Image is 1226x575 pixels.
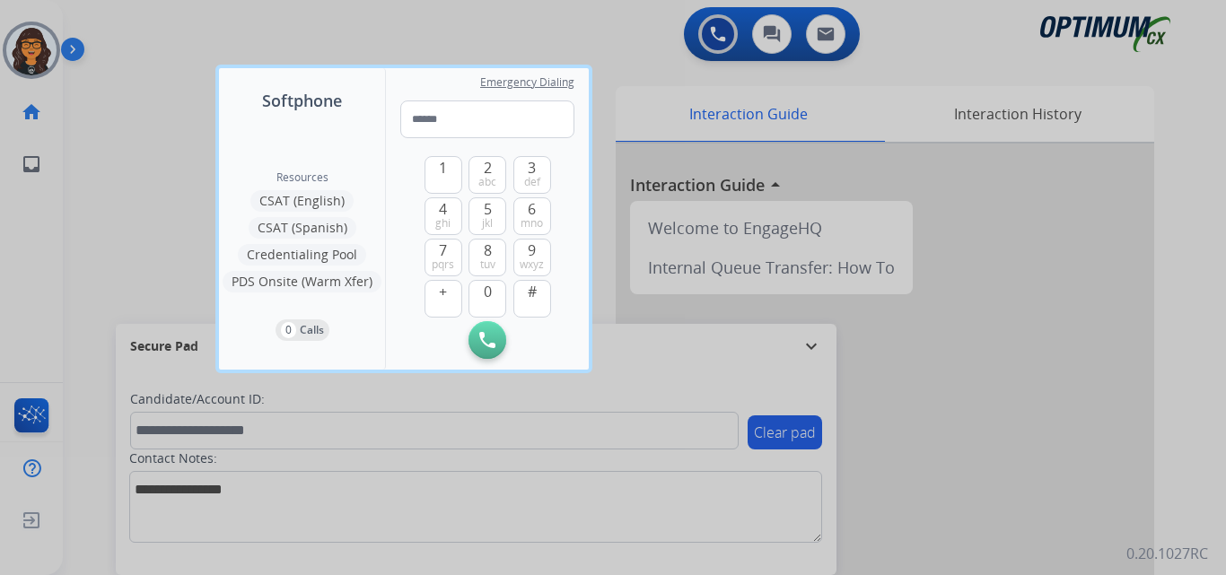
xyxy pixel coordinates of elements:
[469,197,506,235] button: 5jkl
[521,216,543,231] span: mno
[480,75,574,90] span: Emergency Dialing
[425,280,462,318] button: +
[250,190,354,212] button: CSAT (English)
[469,280,506,318] button: 0
[484,240,492,261] span: 8
[439,240,447,261] span: 7
[513,280,551,318] button: #
[479,332,495,348] img: call-button
[528,198,536,220] span: 6
[276,170,328,185] span: Resources
[1126,543,1208,564] p: 0.20.1027RC
[484,198,492,220] span: 5
[480,257,495,272] span: tuv
[478,175,496,189] span: abc
[439,198,447,220] span: 4
[439,157,447,179] span: 1
[469,239,506,276] button: 8tuv
[513,239,551,276] button: 9wxyz
[484,281,492,302] span: 0
[300,322,324,338] p: Calls
[276,319,329,341] button: 0Calls
[513,156,551,194] button: 3def
[482,216,493,231] span: jkl
[528,157,536,179] span: 3
[469,156,506,194] button: 2abc
[513,197,551,235] button: 6mno
[528,240,536,261] span: 9
[238,244,366,266] button: Credentialing Pool
[425,156,462,194] button: 1
[281,322,296,338] p: 0
[249,217,356,239] button: CSAT (Spanish)
[439,281,447,302] span: +
[435,216,451,231] span: ghi
[432,257,454,272] span: pqrs
[425,197,462,235] button: 4ghi
[262,88,342,113] span: Softphone
[484,157,492,179] span: 2
[528,281,537,302] span: #
[223,271,381,292] button: PDS Onsite (Warm Xfer)
[520,257,544,272] span: wxyz
[425,239,462,276] button: 7pqrs
[524,175,540,189] span: def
